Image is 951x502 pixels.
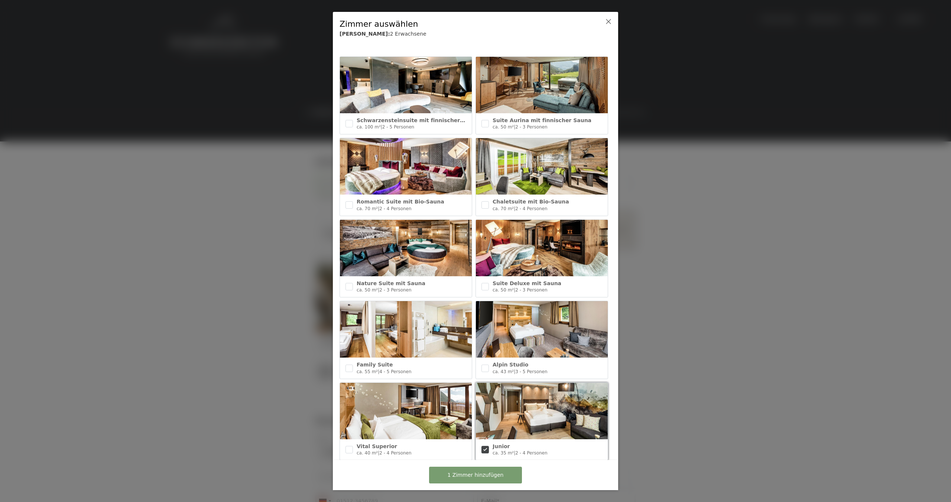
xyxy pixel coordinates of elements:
[476,138,608,195] img: Chaletsuite mit Bio-Sauna
[493,117,591,123] span: Suite Aurina mit finnischer Sauna
[379,369,411,374] span: 4 - 5 Personen
[515,206,547,211] span: 2 - 4 Personen
[378,287,379,293] span: |
[493,206,514,211] span: ca. 70 m²
[379,287,411,293] span: 2 - 3 Personen
[357,280,425,286] span: Nature Suite mit Sauna
[448,472,504,479] span: 1 Zimmer hinzufügen
[378,450,379,456] span: |
[357,443,397,449] span: Vital Superior
[378,206,379,211] span: |
[378,369,379,374] span: |
[379,206,411,211] span: 2 - 4 Personen
[515,124,547,130] span: 2 - 3 Personen
[515,450,547,456] span: 2 - 4 Personen
[515,287,547,293] span: 2 - 3 Personen
[340,220,472,276] img: Nature Suite mit Sauna
[493,280,561,286] span: Suite Deluxe mit Sauna
[493,450,514,456] span: ca. 35 m²
[390,31,426,37] span: 2 Erwachsene
[493,362,528,368] span: Alpin Studio
[476,57,608,113] img: Suite Aurina mit finnischer Sauna
[493,287,514,293] span: ca. 50 m²
[381,124,382,130] span: |
[357,369,378,374] span: ca. 55 m²
[379,450,411,456] span: 2 - 4 Personen
[357,450,378,456] span: ca. 40 m²
[515,369,547,374] span: 3 - 5 Personen
[357,287,378,293] span: ca. 50 m²
[340,138,472,195] img: Romantic Suite mit Bio-Sauna
[476,301,608,358] img: Alpin Studio
[357,199,444,205] span: Romantic Suite mit Bio-Sauna
[340,383,472,439] img: Vital Superior
[514,287,515,293] span: |
[493,369,514,374] span: ca. 43 m²
[514,369,515,374] span: |
[340,301,472,358] img: Family Suite
[357,117,480,123] span: Schwarzensteinsuite mit finnischer Sauna
[514,450,515,456] span: |
[340,31,390,37] b: [PERSON_NAME]:
[493,199,569,205] span: Chaletsuite mit Bio-Sauna
[382,124,414,130] span: 2 - 5 Personen
[340,19,588,30] div: Zimmer auswählen
[357,124,381,130] span: ca. 100 m²
[429,467,522,483] button: 1 Zimmer hinzufügen
[493,443,510,449] span: Junior
[357,206,378,211] span: ca. 70 m²
[340,57,472,113] img: Schwarzensteinsuite mit finnischer Sauna
[476,383,608,439] img: Junior
[514,206,515,211] span: |
[493,124,514,130] span: ca. 50 m²
[514,124,515,130] span: |
[476,220,608,276] img: Suite Deluxe mit Sauna
[357,362,393,368] span: Family Suite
